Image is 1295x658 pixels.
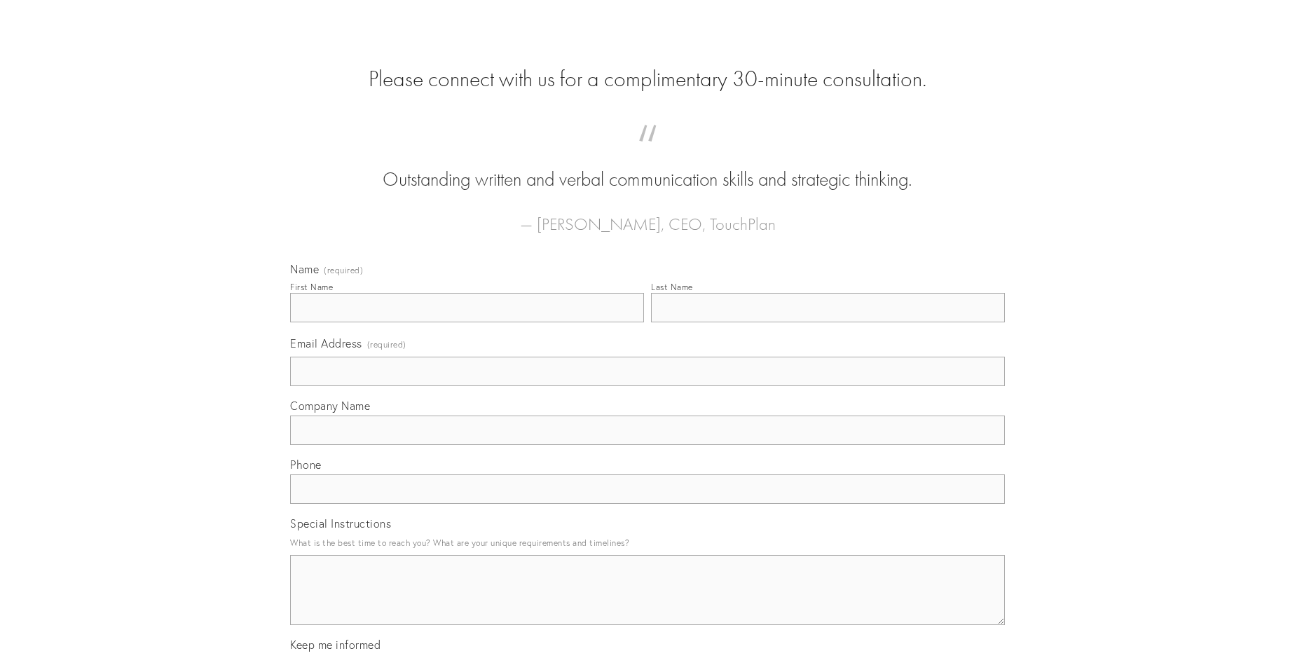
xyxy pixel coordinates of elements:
span: Email Address [290,336,362,350]
span: (required) [324,266,363,275]
span: (required) [367,335,406,354]
div: Last Name [651,282,693,292]
blockquote: Outstanding written and verbal communication skills and strategic thinking. [313,139,982,193]
p: What is the best time to reach you? What are your unique requirements and timelines? [290,533,1005,552]
span: Name [290,262,319,276]
span: “ [313,139,982,166]
span: Phone [290,458,322,472]
h2: Please connect with us for a complimentary 30-minute consultation. [290,66,1005,92]
span: Keep me informed [290,638,381,652]
span: Special Instructions [290,516,391,530]
div: First Name [290,282,333,292]
span: Company Name [290,399,370,413]
figcaption: — [PERSON_NAME], CEO, TouchPlan [313,193,982,238]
